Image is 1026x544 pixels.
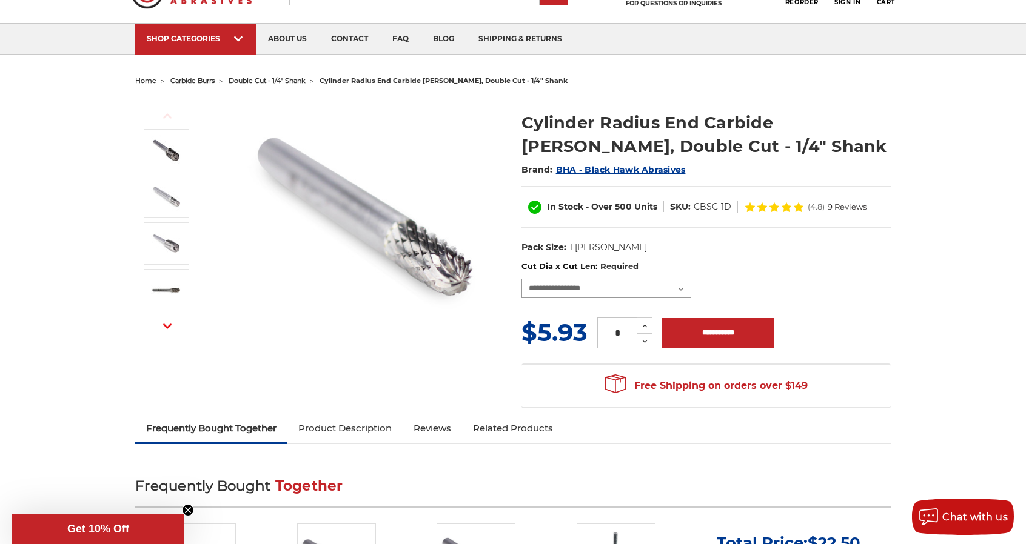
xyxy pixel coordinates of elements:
[521,241,566,254] dt: Pack Size:
[462,415,564,442] a: Related Products
[615,201,632,212] span: 500
[135,415,287,442] a: Frequently Bought Together
[151,182,181,212] img: SC-1D cylinder radius end cut shape carbide burr with 1/4 inch shank
[466,24,574,55] a: shipping & returns
[319,24,380,55] a: contact
[586,201,612,212] span: - Over
[521,260,891,273] label: Cut Dia x Cut Len:
[147,34,244,43] div: SHOP CATEGORIES
[151,135,181,165] img: Round End Cylinder shape carbide bur 1/4" shank
[256,24,319,55] a: about us
[569,241,647,254] dd: 1 [PERSON_NAME]
[403,415,462,442] a: Reviews
[151,275,181,305] img: SC-3 cylinder radius shape carbide burr 1/4" shank
[67,523,129,535] span: Get 10% Off
[151,228,181,259] img: SC-5D cylinder ball nose shape carbide burr with 1/4 inch shank
[521,164,553,175] span: Brand:
[942,511,1008,523] span: Chat with us
[170,76,215,85] a: carbide burrs
[12,514,184,544] div: Get 10% OffClose teaser
[320,76,568,85] span: cylinder radius end carbide [PERSON_NAME], double cut - 1/4" shank
[153,313,182,339] button: Next
[287,415,403,442] a: Product Description
[600,261,639,271] small: Required
[808,203,825,211] span: (4.8)
[828,203,867,211] span: 9 Reviews
[912,499,1014,535] button: Chat with us
[135,477,270,494] span: Frequently Bought
[182,504,194,516] button: Close teaser
[670,201,691,213] dt: SKU:
[634,201,657,212] span: Units
[240,98,482,340] img: Round End Cylinder shape carbide bur 1/4" shank
[605,374,808,398] span: Free Shipping on orders over $149
[421,24,466,55] a: blog
[153,103,182,129] button: Previous
[380,24,421,55] a: faq
[556,164,686,175] a: BHA - Black Hawk Abrasives
[521,111,891,158] h1: Cylinder Radius End Carbide [PERSON_NAME], Double Cut - 1/4" Shank
[521,317,588,347] span: $5.93
[275,477,343,494] span: Together
[547,201,583,212] span: In Stock
[229,76,306,85] a: double cut - 1/4" shank
[135,76,156,85] a: home
[694,201,731,213] dd: CBSC-1D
